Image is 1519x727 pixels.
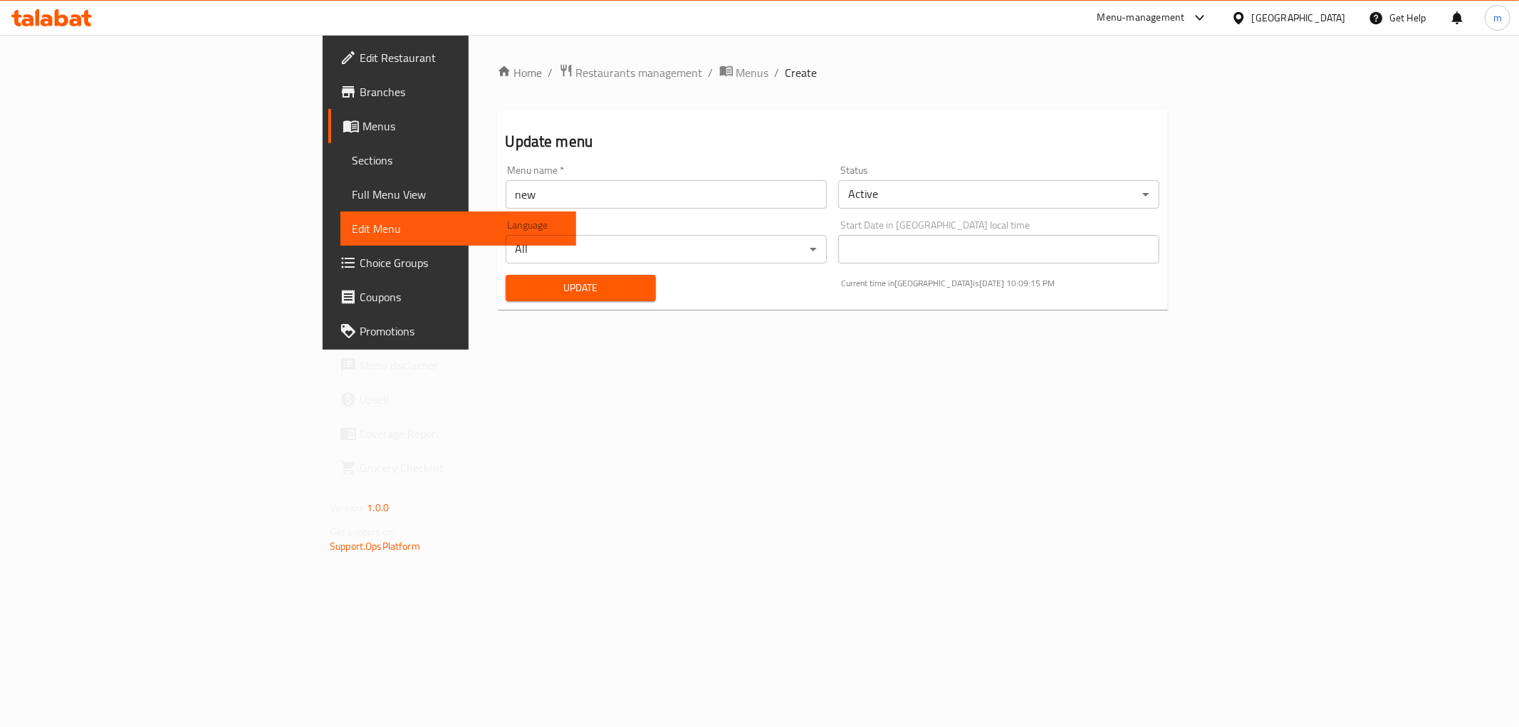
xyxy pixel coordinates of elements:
[1252,10,1346,26] div: [GEOGRAPHIC_DATA]
[506,275,657,301] button: Update
[785,64,818,81] span: Create
[497,63,1168,82] nav: breadcrumb
[330,537,420,555] a: Support.OpsPlatform
[506,131,1159,152] h2: Update menu
[328,75,576,109] a: Branches
[360,83,565,100] span: Branches
[328,382,576,417] a: Upsell
[517,279,645,297] span: Update
[559,63,703,82] a: Restaurants management
[352,186,565,203] span: Full Menu View
[1493,10,1502,26] span: m
[360,391,565,408] span: Upsell
[328,451,576,485] a: Grocery Checklist
[360,254,565,271] span: Choice Groups
[506,180,827,209] input: Please enter Menu name
[360,49,565,66] span: Edit Restaurant
[775,64,780,81] li: /
[330,498,365,517] span: Version:
[328,417,576,451] a: Coverage Report
[709,64,714,81] li: /
[841,277,1159,290] p: Current time in [GEOGRAPHIC_DATA] is [DATE] 10:09:15 PM
[360,425,565,442] span: Coverage Report
[360,323,565,340] span: Promotions
[352,152,565,169] span: Sections
[506,235,827,263] div: All
[362,117,565,135] span: Menus
[360,459,565,476] span: Grocery Checklist
[367,498,389,517] span: 1.0.0
[1097,9,1185,26] div: Menu-management
[328,348,576,382] a: Menu disclaimer
[328,280,576,314] a: Coupons
[340,177,576,211] a: Full Menu View
[719,63,769,82] a: Menus
[328,41,576,75] a: Edit Restaurant
[328,109,576,143] a: Menus
[736,64,769,81] span: Menus
[328,314,576,348] a: Promotions
[340,211,576,246] a: Edit Menu
[330,523,395,541] span: Get support on:
[360,288,565,305] span: Coupons
[340,143,576,177] a: Sections
[360,357,565,374] span: Menu disclaimer
[838,180,1159,209] div: Active
[576,64,703,81] span: Restaurants management
[328,246,576,280] a: Choice Groups
[352,220,565,237] span: Edit Menu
